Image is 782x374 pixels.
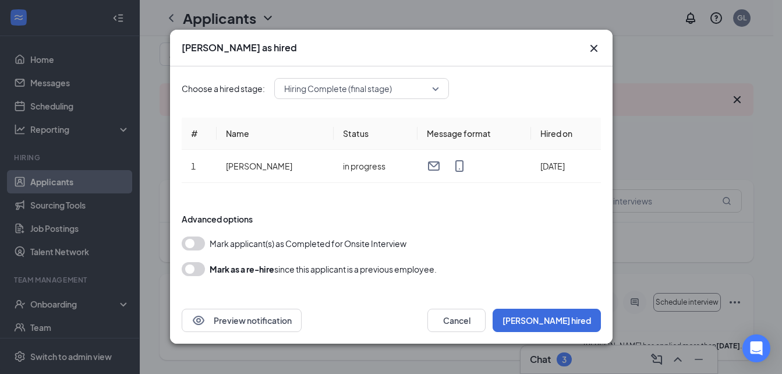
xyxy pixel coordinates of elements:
[417,118,531,150] th: Message format
[210,264,274,274] b: Mark as a re-hire
[182,118,217,150] th: #
[182,213,601,225] div: Advanced options
[210,262,437,276] div: since this applicant is a previous employee.
[493,309,601,333] button: [PERSON_NAME] hired
[182,41,297,54] h3: [PERSON_NAME] as hired
[427,159,441,173] svg: Email
[334,150,417,183] td: in progress
[182,82,265,95] span: Choose a hired stage:
[182,309,302,333] button: EyePreview notification
[587,41,601,55] button: Close
[587,41,601,55] svg: Cross
[191,161,196,171] span: 1
[531,150,601,183] td: [DATE]
[217,118,334,150] th: Name
[427,309,486,333] button: Cancel
[742,334,770,362] div: Open Intercom Messenger
[217,150,334,183] td: [PERSON_NAME]
[284,80,392,97] span: Hiring Complete (final stage)
[192,314,206,328] svg: Eye
[452,159,466,173] svg: MobileSms
[334,118,417,150] th: Status
[210,237,406,250] span: Mark applicant(s) as Completed for Onsite Interview
[531,118,601,150] th: Hired on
